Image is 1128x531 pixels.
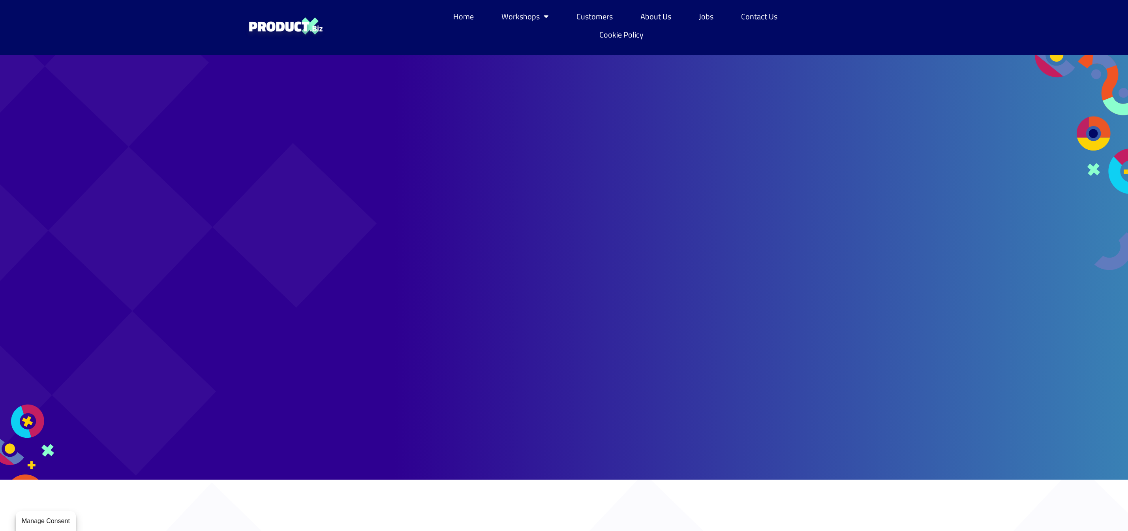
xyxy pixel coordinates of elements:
button: Manage Consent [16,511,76,531]
a: Contact Us [733,8,785,26]
a: Jobs [691,8,721,26]
a: Cookie Policy [591,26,651,44]
a: Customers [569,8,621,26]
nav: Menu [439,8,798,44]
a: Home [445,8,482,26]
a: About Us [633,8,679,26]
a: Workshops [494,8,557,26]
